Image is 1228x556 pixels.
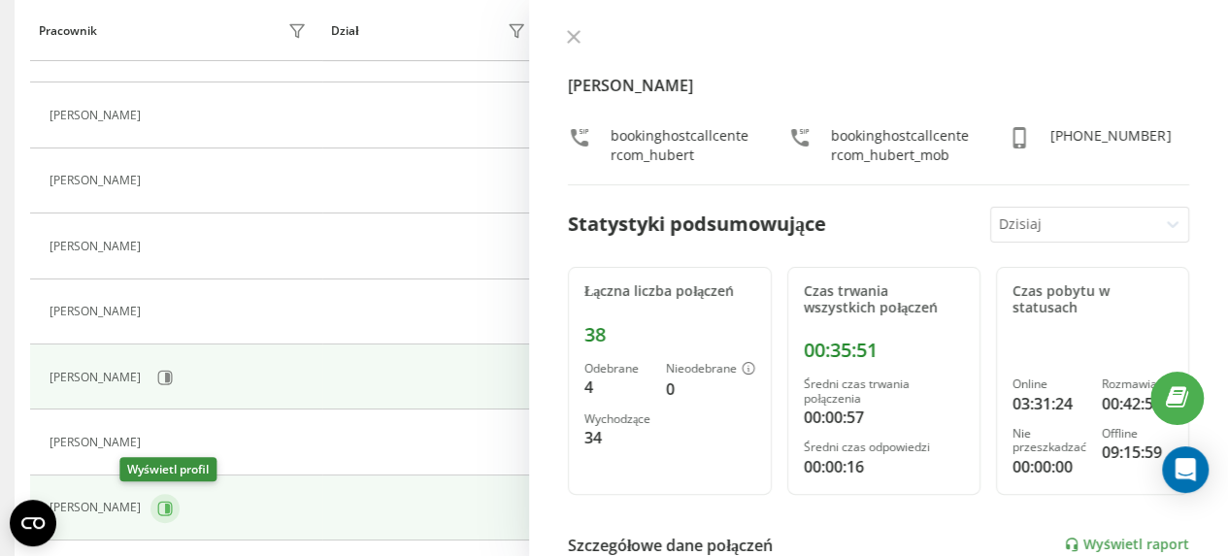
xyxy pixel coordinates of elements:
button: Open CMP widget [10,500,56,546]
div: [PERSON_NAME] [50,305,146,318]
div: 09:15:59 [1102,441,1173,464]
div: 00:42:53 [1102,392,1173,415]
h4: [PERSON_NAME] [568,74,1189,97]
div: Wyświetl profil [119,457,216,481]
div: Wychodzące [584,412,650,426]
div: 0 [666,377,755,401]
div: Łączna liczba połączeń [584,283,755,300]
div: [PERSON_NAME] [50,501,146,514]
div: Dział [331,24,358,38]
div: bookinghostcallcentercom_hubert_mob [831,126,970,165]
div: 00:00:16 [804,455,964,478]
div: [PERSON_NAME] [50,240,146,253]
div: Odebrane [584,362,650,376]
div: 38 [584,323,755,346]
div: Pracownik [39,24,97,38]
div: [PERSON_NAME] [50,436,146,449]
div: [PERSON_NAME] [50,371,146,384]
div: Średni czas trwania połączenia [804,377,964,406]
div: Nie przeszkadzać [1012,427,1086,455]
div: 00:00:00 [1012,455,1086,478]
div: Czas trwania wszystkich połączeń [804,283,964,316]
div: Open Intercom Messenger [1162,446,1209,493]
div: 4 [584,376,650,399]
div: Średni czas odpowiedzi [804,441,964,454]
div: Rozmawia [1102,377,1173,391]
div: Czas pobytu w statusach [1012,283,1173,316]
div: 34 [584,426,650,449]
div: [PHONE_NUMBER] [1050,126,1171,165]
div: Statystyki podsumowujące [568,210,826,239]
div: [PERSON_NAME] [50,174,146,187]
div: [PERSON_NAME] [50,109,146,122]
div: Nieodebrane [666,362,755,377]
div: Online [1012,377,1086,391]
div: 00:00:57 [804,406,964,429]
a: Wyświetl raport [1064,537,1189,553]
div: bookinghostcallcentercom_hubert [611,126,749,165]
div: Offline [1102,427,1173,441]
div: 03:31:24 [1012,392,1086,415]
div: 00:35:51 [804,339,964,362]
